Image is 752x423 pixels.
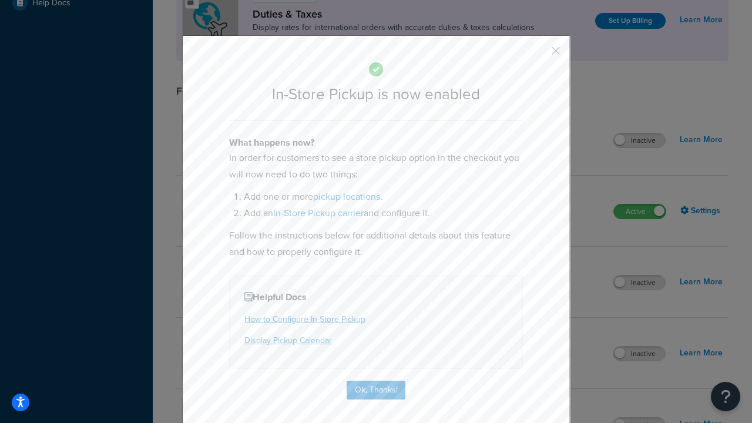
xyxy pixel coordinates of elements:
p: Follow the instructions below for additional details about this feature and how to properly confi... [229,227,523,260]
h4: Helpful Docs [244,290,508,304]
h4: What happens now? [229,136,523,150]
h2: In-Store Pickup is now enabled [229,86,523,103]
li: Add an and configure it. [244,205,523,221]
li: Add one or more . [244,189,523,205]
a: How to Configure In-Store Pickup [244,313,365,325]
button: Ok, Thanks! [347,381,405,399]
a: Display Pickup Calendar [244,334,332,347]
p: In order for customers to see a store pickup option in the checkout you will now need to do two t... [229,150,523,183]
a: pickup locations [313,190,380,203]
a: In-Store Pickup carrier [273,206,364,220]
